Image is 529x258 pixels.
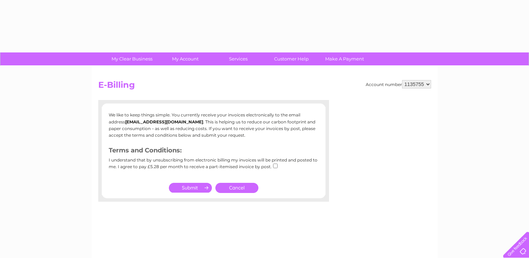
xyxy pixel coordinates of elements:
[366,80,431,88] div: Account number
[103,52,161,65] a: My Clear Business
[98,80,431,93] h2: E-Billing
[156,52,214,65] a: My Account
[109,145,319,158] h3: Terms and Conditions:
[109,112,319,138] p: We like to keep things simple. You currently receive your invoices electronically to the email ad...
[316,52,373,65] a: Make A Payment
[109,158,319,174] div: I understand that by unsubscribing from electronic billing my invoices will be printed and posted...
[263,52,320,65] a: Customer Help
[125,119,203,124] b: [EMAIL_ADDRESS][DOMAIN_NAME]
[215,183,258,193] a: Cancel
[169,183,212,193] input: Submit
[209,52,267,65] a: Services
